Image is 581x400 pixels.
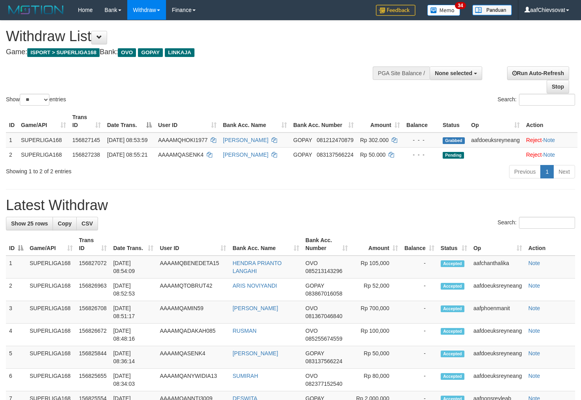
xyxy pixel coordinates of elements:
[306,381,342,387] span: Copy 082377152540 to clipboard
[351,369,401,391] td: Rp 80,000
[468,110,523,133] th: Op: activate to sort column ascending
[523,147,577,162] td: ·
[107,137,147,143] span: [DATE] 08:53:59
[455,2,466,9] span: 34
[157,346,229,369] td: AAAAMQASENK4
[76,324,110,346] td: 156826672
[441,305,464,312] span: Accepted
[547,80,569,93] a: Stop
[360,152,386,158] span: Rp 50.000
[528,305,540,311] a: Note
[525,233,575,256] th: Action
[232,373,258,379] a: SUMIRAH
[76,346,110,369] td: 156825844
[6,133,18,148] td: 1
[540,165,554,178] a: 1
[306,358,342,364] span: Copy 083137566224 to clipboard
[11,220,48,227] span: Show 25 rows
[519,94,575,106] input: Search:
[376,5,415,16] img: Feedback.jpg
[373,66,430,80] div: PGA Site Balance /
[306,373,318,379] span: OVO
[507,66,569,80] a: Run Auto-Refresh
[351,346,401,369] td: Rp 50,000
[6,197,575,213] h1: Latest Withdraw
[6,217,53,230] a: Show 25 rows
[498,94,575,106] label: Search:
[470,233,525,256] th: Op: activate to sort column ascending
[290,110,357,133] th: Bank Acc. Number: activate to sort column ascending
[6,279,26,301] td: 2
[158,137,207,143] span: AAAAMQHOKI1977
[468,133,523,148] td: aafdoeuksreyneang
[351,279,401,301] td: Rp 52,000
[523,110,577,133] th: Action
[435,70,472,76] span: None selected
[6,324,26,346] td: 4
[107,152,147,158] span: [DATE] 08:55:21
[26,279,76,301] td: SUPERLIGA168
[6,4,66,16] img: MOTION_logo.png
[470,279,525,301] td: aafdoeuksreyneang
[441,283,464,290] span: Accepted
[526,137,542,143] a: Reject
[232,260,281,274] a: HENDRA PRIANTO LANGAHI
[27,48,100,57] span: ISPORT > SUPERLIGA168
[440,110,468,133] th: Status
[306,350,324,356] span: GOPAY
[470,369,525,391] td: aafdoeuksreyneang
[110,279,157,301] td: [DATE] 08:52:53
[26,233,76,256] th: Game/API: activate to sort column ascending
[104,110,155,133] th: Date Trans.: activate to sort column descending
[110,346,157,369] td: [DATE] 08:36:14
[157,301,229,324] td: AAAAMQAMIN59
[232,350,278,356] a: [PERSON_NAME]
[528,350,540,356] a: Note
[403,110,440,133] th: Balance
[6,28,379,44] h1: Withdraw List
[18,110,69,133] th: Game/API: activate to sort column ascending
[306,260,318,266] span: OVO
[306,328,318,334] span: OVO
[157,256,229,279] td: AAAAMQBENEDETA15
[401,369,438,391] td: -
[351,301,401,324] td: Rp 700,000
[306,268,342,274] span: Copy 085213143296 to clipboard
[441,373,464,380] span: Accepted
[6,48,379,56] h4: Game: Bank:
[317,137,353,143] span: Copy 081212470879 to clipboard
[553,165,575,178] a: Next
[472,5,512,15] img: panduan.png
[427,5,460,16] img: Button%20Memo.svg
[26,301,76,324] td: SUPERLIGA168
[401,324,438,346] td: -
[6,164,236,175] div: Showing 1 to 2 of 2 entries
[26,346,76,369] td: SUPERLIGA168
[317,152,353,158] span: Copy 083137566224 to clipboard
[351,256,401,279] td: Rp 105,000
[543,152,555,158] a: Note
[220,110,290,133] th: Bank Acc. Name: activate to sort column ascending
[76,256,110,279] td: 156827072
[523,133,577,148] td: ·
[470,324,525,346] td: aafdoeuksreyneang
[306,282,324,289] span: GOPAY
[81,220,93,227] span: CSV
[441,351,464,357] span: Accepted
[430,66,482,80] button: None selected
[6,301,26,324] td: 3
[165,48,194,57] span: LINKAJA
[6,233,26,256] th: ID: activate to sort column descending
[351,324,401,346] td: Rp 100,000
[72,137,100,143] span: 156827145
[543,137,555,143] a: Note
[443,152,464,159] span: Pending
[401,233,438,256] th: Balance: activate to sort column ascending
[6,147,18,162] td: 2
[401,256,438,279] td: -
[76,217,98,230] a: CSV
[406,151,436,159] div: - - -
[401,279,438,301] td: -
[76,233,110,256] th: Trans ID: activate to sort column ascending
[6,94,66,106] label: Show entries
